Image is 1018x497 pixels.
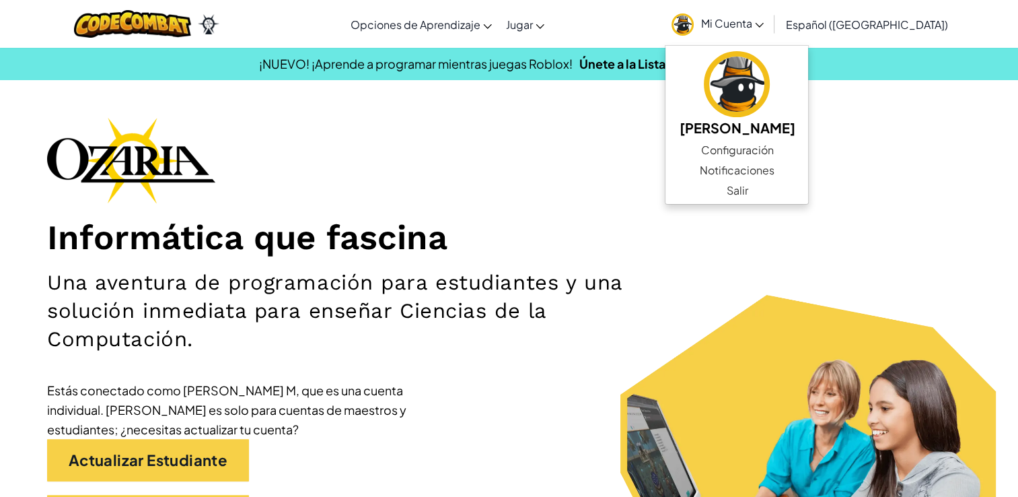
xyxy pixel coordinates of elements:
h2: Una aventura de programación para estudiantes y una solución inmediata para enseñar Ciencias de l... [47,269,666,354]
img: Ozaria branding logo [47,117,215,203]
span: Español ([GEOGRAPHIC_DATA]) [785,18,947,32]
img: avatar [704,51,770,117]
a: Actualizar Estudiante [47,439,249,482]
a: Configuración [665,140,808,160]
div: Estás conectado como [PERSON_NAME] M, que es una cuenta individual. [PERSON_NAME] es solo para cu... [47,380,451,439]
img: avatar [671,13,694,36]
h5: [PERSON_NAME] [679,117,795,138]
span: Mi Cuenta [700,16,764,30]
span: ¡NUEVO! ¡Aprende a programar mientras juegas Roblox! [259,56,573,71]
a: [PERSON_NAME] [665,49,808,140]
span: Jugar [505,18,532,32]
a: Jugar [499,6,551,42]
a: Español ([GEOGRAPHIC_DATA]) [778,6,954,42]
img: CodeCombat logo [74,10,192,38]
a: Salir [665,180,808,201]
a: Notificaciones [665,160,808,180]
a: Opciones de Aprendizaje [343,6,499,42]
span: Opciones de Aprendizaje [350,18,480,32]
img: Ozaria [198,14,219,34]
h1: Informática que fascina [47,217,971,259]
a: Únete a la Lista de Espera Beta. [579,56,759,71]
span: Notificaciones [700,162,774,178]
a: Mi Cuenta [665,3,770,45]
